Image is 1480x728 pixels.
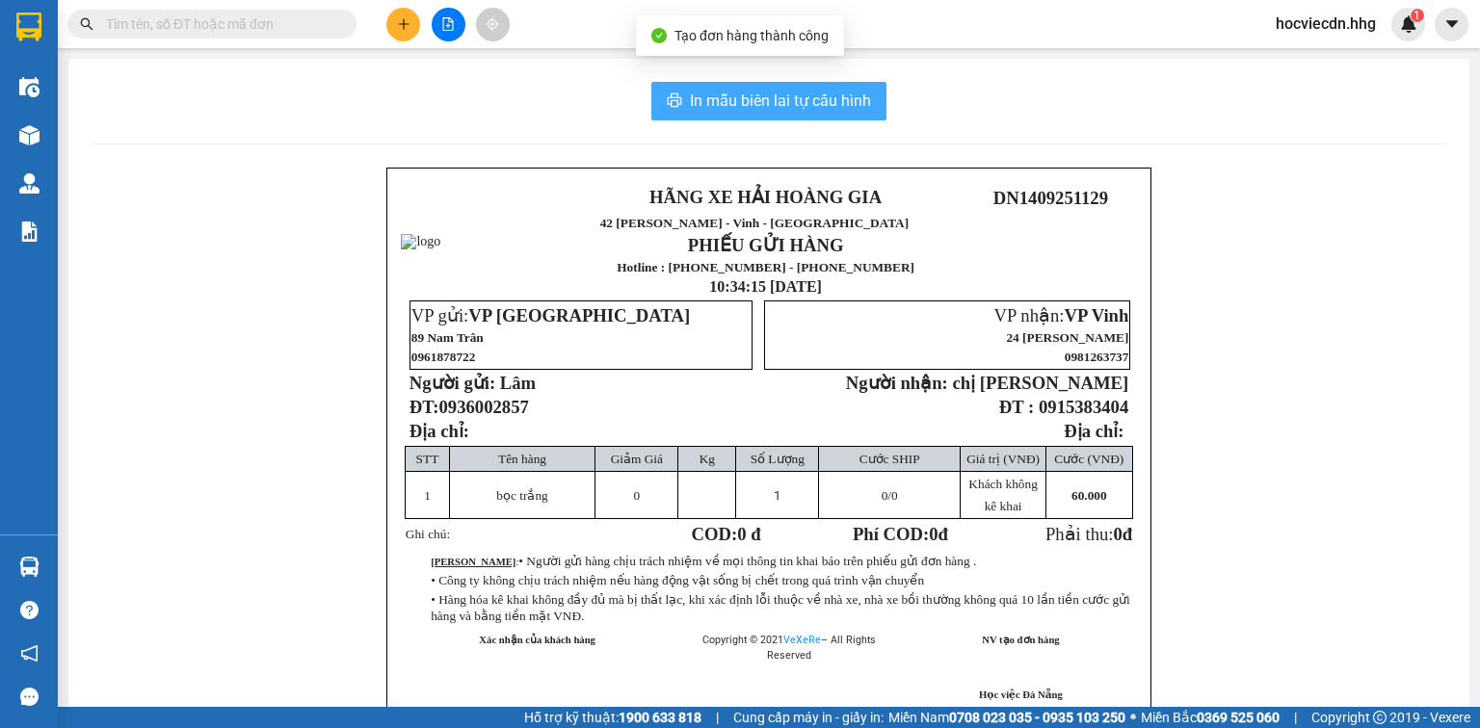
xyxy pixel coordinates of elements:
[1064,305,1128,325] span: VP Vinh
[709,278,822,295] span: 10:34:15 [DATE]
[688,235,844,255] strong: PHIẾU GỬI HÀNG
[401,234,440,249] img: logo
[411,350,476,364] span: 0961878722
[1400,15,1417,33] img: icon-new-feature
[441,17,455,31] span: file-add
[651,82,886,120] button: printerIn mẫu biên lai tự cấu hình
[410,421,469,441] span: Địa chỉ:
[1113,524,1122,544] span: 0
[1054,452,1123,466] span: Cước (VNĐ)
[476,8,510,41] button: aim
[649,187,882,207] strong: HÃNG XE HẢI HOÀNG GIA
[1411,9,1424,22] sup: 1
[1071,488,1107,503] span: 60.000
[929,524,938,544] span: 0
[882,488,888,503] span: 0
[416,452,439,466] span: STT
[1064,421,1123,441] strong: Địa chỉ:
[479,635,595,645] strong: Xác nhận của khách hàng
[634,488,641,503] span: 0
[979,689,1063,700] span: Học việc Đà Nẵng
[431,573,924,587] span: • Công ty không chịu trách nhiệm nếu hàng động vật sống bị chết trong quá trình vận chuyển
[993,188,1108,208] span: DN1409251129
[1130,714,1136,721] span: ⚪️
[80,17,93,31] span: search
[410,397,529,417] strong: ĐT:
[431,557,515,567] strong: [PERSON_NAME]
[692,524,761,544] strong: COD:
[432,8,465,41] button: file-add
[774,488,780,503] span: 1
[1197,710,1280,725] strong: 0369 525 060
[1294,707,1297,728] span: |
[1006,330,1128,345] span: 24 [PERSON_NAME]
[20,601,39,619] span: question-circle
[106,13,333,35] input: Tìm tên, số ĐT hoặc mã đơn
[406,527,450,541] span: Ghi chú:
[993,305,1128,325] span: VP nhận:
[77,141,174,182] strong: PHIẾU GỬI HÀNG
[1039,397,1128,417] span: 0915383404
[386,8,420,41] button: plus
[1123,524,1132,544] span: đ
[524,707,701,728] span: Hỗ trợ kỹ thuật:
[600,216,910,230] span: 42 [PERSON_NAME] - Vinh - [GEOGRAPHIC_DATA]
[1009,212,1093,296] img: qr-code
[439,397,529,417] span: 0936002857
[1065,350,1129,364] span: 0981263737
[498,452,546,466] span: Tên hàng
[19,173,40,194] img: warehouse-icon
[690,89,871,113] span: In mẫu biên lai tự cấu hình
[431,557,976,567] span: :
[424,488,431,503] span: 1
[16,13,41,41] img: logo-vxr
[702,634,876,662] span: Copyright © 2021 – All Rights Reserved
[949,710,1125,725] strong: 0708 023 035 - 0935 103 250
[853,524,948,544] strong: Phí COD: đ
[10,80,46,175] img: logo
[888,707,1125,728] span: Miền Nam
[999,397,1034,417] strong: ĐT :
[20,688,39,706] span: message
[1414,9,1420,22] span: 1
[500,373,536,393] span: Lâm
[733,707,884,728] span: Cung cấp máy in - giấy in:
[783,634,821,646] a: VeXeRe
[20,644,39,663] span: notification
[667,92,682,111] span: printer
[486,17,499,31] span: aim
[1141,707,1280,728] span: Miền Bắc
[1373,711,1387,724] span: copyright
[966,452,1040,466] span: Giá trị (VNĐ)
[859,452,920,466] span: Cước SHIP
[411,330,484,345] span: 89 Nam Trân
[619,710,701,725] strong: 1900 633 818
[19,557,40,577] img: warehouse-icon
[468,305,690,325] span: VP [GEOGRAPHIC_DATA]
[19,77,40,97] img: warehouse-icon
[431,592,1130,623] span: • Hàng hóa kê khai không đầy đủ mà bị thất lạc, khi xác định lỗi thuộc về nhà xe, nhà xe bồi thườ...
[982,635,1059,645] strong: NV tạo đơn hàng
[716,707,719,728] span: |
[50,65,191,115] span: 42 [PERSON_NAME] - Vinh - [GEOGRAPHIC_DATA]
[651,28,667,43] span: check-circle
[674,28,829,43] span: Tạo đơn hàng thành công
[1443,15,1461,33] span: caret-down
[1260,12,1391,36] span: hocviecdn.hhg
[882,488,898,503] span: /0
[19,125,40,145] img: warehouse-icon
[410,373,495,393] strong: Người gửi:
[617,260,914,274] strong: Hotline : [PHONE_NUMBER] - [PHONE_NUMBER]
[19,221,40,242] img: solution-icon
[518,554,976,568] span: • Người gửi hàng chịu trách nhiệm về mọi thông tin khai báo trên phiếu gửi đơn hàng .
[968,477,1037,513] span: Khách không kê khai
[700,452,715,466] span: Kg
[1435,8,1468,41] button: caret-down
[751,452,805,466] span: Số Lượng
[397,17,410,31] span: plus
[953,373,1129,393] span: chị [PERSON_NAME]
[737,524,760,544] span: 0 đ
[411,305,690,325] span: VP gửi:
[496,488,547,503] span: bọc trắng
[846,373,948,393] strong: Người nhận:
